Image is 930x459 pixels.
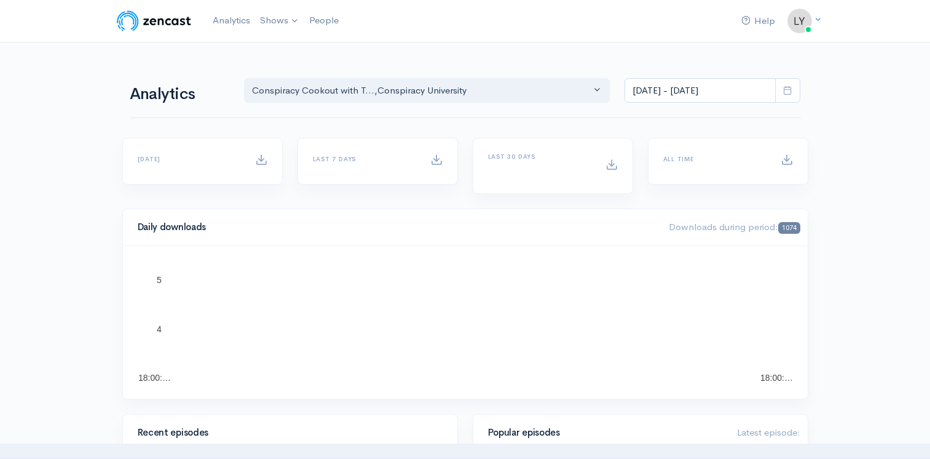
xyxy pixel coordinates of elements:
[737,426,800,438] span: Latest episode:
[157,324,162,334] text: 4
[130,86,229,103] h1: Analytics
[244,78,610,103] button: Conspiracy Cookout with T..., Conspiracy University
[138,373,171,383] text: 18:00:…
[760,373,793,383] text: 18:00:…
[787,9,812,33] img: ...
[208,7,255,34] a: Analytics
[488,428,722,438] h4: Popular episodes
[255,7,304,34] a: Shows
[488,153,591,160] h6: Last 30 days
[138,222,655,233] h4: Daily downloads
[778,222,800,234] span: 1074
[138,156,240,162] h6: [DATE]
[138,261,793,384] svg: A chart.
[736,8,780,34] a: Help
[157,275,162,285] text: 5
[115,9,193,33] img: ZenCast Logo
[138,428,435,438] h4: Recent episodes
[625,78,776,103] input: analytics date range selector
[252,84,591,98] div: Conspiracy Cookout with T... , Conspiracy University
[669,221,800,233] span: Downloads during period:
[304,7,344,34] a: People
[313,156,416,162] h6: Last 7 days
[663,156,766,162] h6: All time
